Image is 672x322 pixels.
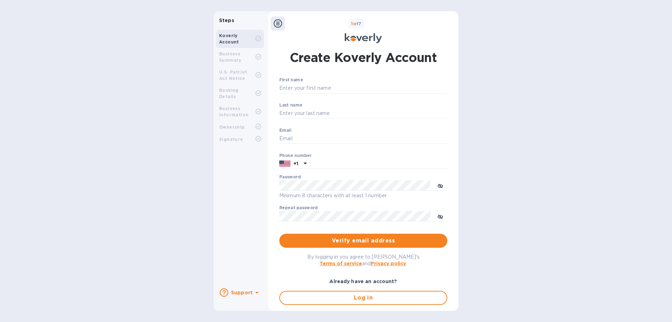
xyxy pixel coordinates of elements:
[279,153,311,158] label: Phone number
[219,124,245,130] b: Ownership
[279,78,303,82] label: First name
[279,133,447,144] input: Email
[320,261,362,266] a: Terms of service
[371,261,406,266] a: Privacy policy
[279,206,318,210] label: Repeat password
[307,254,420,266] span: By logging in you agree to [PERSON_NAME]'s and .
[285,237,442,245] span: Verify email address
[219,69,247,81] b: U.S. Patriot Act Notice
[279,103,302,107] label: Last name
[219,137,243,142] b: Signature
[279,128,292,132] label: Email
[219,18,234,23] b: Steps
[279,291,447,305] button: Log in
[279,192,447,200] p: Minimum 8 characters with at least 1 number
[279,83,447,94] input: Enter your first name
[293,160,298,167] p: +1
[329,279,397,284] b: Already have an account?
[279,234,447,248] button: Verify email address
[290,49,437,66] h1: Create Koverly Account
[219,106,248,117] b: Business Information
[279,160,290,167] img: US
[433,209,447,223] button: toggle password visibility
[219,51,241,63] b: Business Summary
[231,290,253,295] b: Support
[279,175,301,179] label: Password
[286,294,441,302] span: Log in
[433,178,447,192] button: toggle password visibility
[351,21,353,26] span: 1
[279,108,447,119] input: Enter your last name
[219,88,239,99] b: Banking Details
[219,33,239,44] b: Koverly Account
[351,21,362,26] b: of 7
